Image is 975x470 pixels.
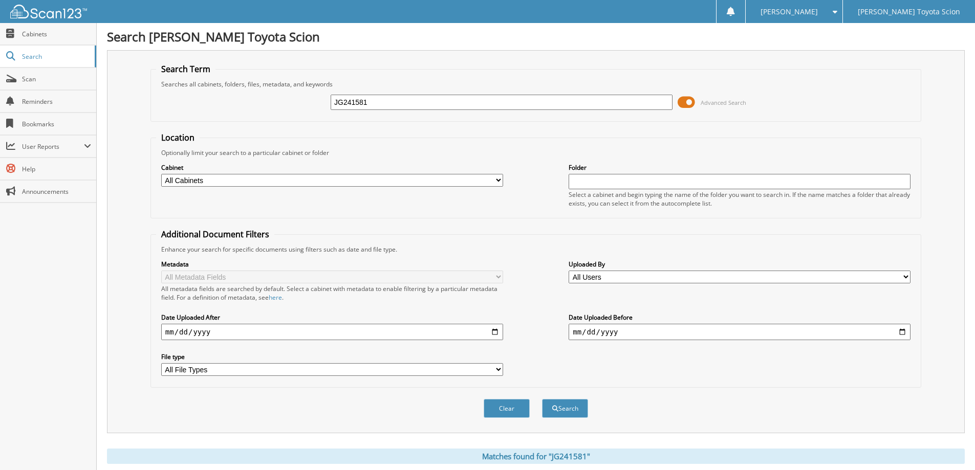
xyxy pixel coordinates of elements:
[161,324,503,340] input: start
[858,9,960,15] span: [PERSON_NAME] Toyota Scion
[22,142,84,151] span: User Reports
[161,313,503,322] label: Date Uploaded After
[107,449,965,464] div: Matches found for "JG241581"
[22,52,90,61] span: Search
[569,163,911,172] label: Folder
[161,284,503,302] div: All metadata fields are searched by default. Select a cabinet with metadata to enable filtering b...
[161,163,503,172] label: Cabinet
[761,9,818,15] span: [PERSON_NAME]
[569,313,911,322] label: Date Uploaded Before
[22,120,91,128] span: Bookmarks
[22,75,91,83] span: Scan
[542,399,588,418] button: Search
[156,63,215,75] legend: Search Term
[484,399,530,418] button: Clear
[22,30,91,38] span: Cabinets
[269,293,282,302] a: here
[161,352,503,361] label: File type
[569,260,911,268] label: Uploaded By
[22,97,91,106] span: Reminders
[156,245,916,254] div: Enhance your search for specific documents using filters such as date and file type.
[10,5,87,18] img: scan123-logo-white.svg
[701,99,746,106] span: Advanced Search
[569,190,911,208] div: Select a cabinet and begin typing the name of the folder you want to search in. If the name match...
[156,80,916,88] div: Searches all cabinets, folders, files, metadata, and keywords
[22,165,91,173] span: Help
[569,324,911,340] input: end
[156,132,200,143] legend: Location
[156,148,916,157] div: Optionally limit your search to a particular cabinet or folder
[161,260,503,268] label: Metadata
[156,229,274,240] legend: Additional Document Filters
[22,187,91,196] span: Announcements
[107,28,965,45] h1: Search [PERSON_NAME] Toyota Scion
